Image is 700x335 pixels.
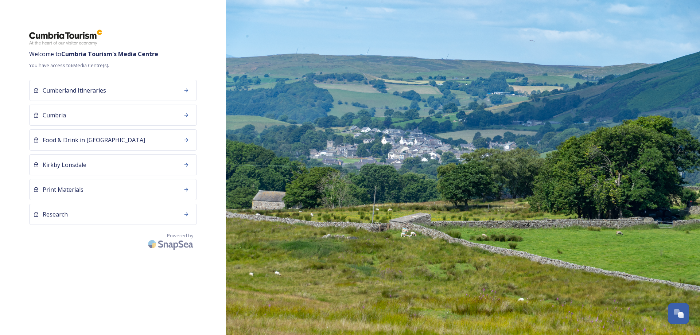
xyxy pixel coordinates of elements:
span: You have access to 6 Media Centre(s). [29,62,197,69]
a: Research [29,204,197,229]
span: Food & Drink in [GEOGRAPHIC_DATA] [43,136,145,144]
a: Food & Drink in [GEOGRAPHIC_DATA] [29,129,197,154]
a: Cumberland Itineraries [29,80,197,105]
strong: Cumbria Tourism 's Media Centre [61,50,158,58]
a: Kirkby Lonsdale [29,154,197,179]
a: Print Materials [29,179,197,204]
span: Cumberland Itineraries [43,86,106,95]
button: Open Chat [668,303,689,324]
span: Welcome to [29,50,197,58]
a: Cumbria [29,105,197,129]
span: Research [43,210,68,219]
img: SnapSea Logo [146,235,197,253]
span: Powered by [167,232,193,239]
span: Print Materials [43,185,83,194]
span: Kirkby Lonsdale [43,160,86,169]
img: ct_logo.png [29,29,102,46]
span: Cumbria [43,111,66,120]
